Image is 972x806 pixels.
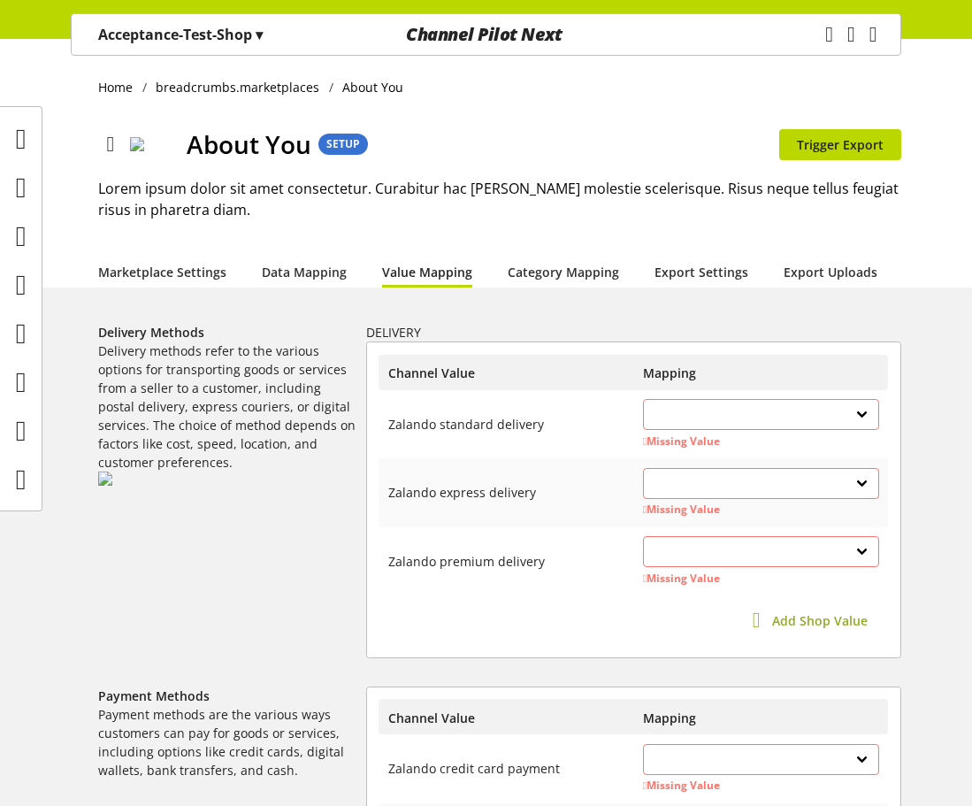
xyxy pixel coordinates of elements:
[187,126,311,163] span: About You
[262,263,347,281] a: Data Mapping
[366,324,421,341] span: DELIVERY
[388,759,560,778] p: Zalando credit card payment
[98,263,226,281] a: Marketplace Settings
[739,605,879,636] button: Add Shop Value
[508,263,619,281] a: Category Mapping
[654,263,748,281] a: Export Settings
[643,778,879,794] p: Missing Value
[779,129,901,160] button: Trigger Export
[784,263,877,281] a: Export Uploads
[643,571,879,587] p: Missing Value
[98,78,142,96] a: Home
[643,434,879,449] p: Missing Value
[772,611,868,630] span: Add Shop Value
[388,552,545,571] p: Zalando premium delivery
[388,364,624,382] p: Channel Value
[98,24,263,45] p: Acceptance-Test-Shop
[643,502,879,518] p: Missing Value
[797,135,884,154] span: Trigger Export
[98,178,901,220] h2: Lorem ipsum dolor sit amet consectetur. Curabitur hac [PERSON_NAME] molestie scelerisque. Risus n...
[256,25,263,44] span: ▾
[326,136,360,152] span: SETUP
[388,709,624,727] p: Channel Value
[643,364,879,382] p: Mapping
[98,342,359,472] p: Delivery methods refer to the various options for transporting goods or services from a seller to...
[98,705,359,779] p: Payment methods are the various ways customers can pay for goods or services, including options l...
[98,323,359,342] p: Delivery Methods
[98,687,359,705] p: Payment Methods
[98,472,112,486] img: f2f7713cb522564331a70ebee0a9e3d9.svg
[130,137,180,151] img: logo
[382,263,472,281] a: Value Mapping
[388,415,544,434] p: Zalando standard delivery
[147,78,329,96] a: breadcrumbs.marketplaces
[388,483,536,502] p: Zalando express delivery
[71,13,901,56] nav: main navigation
[643,709,879,727] p: Mapping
